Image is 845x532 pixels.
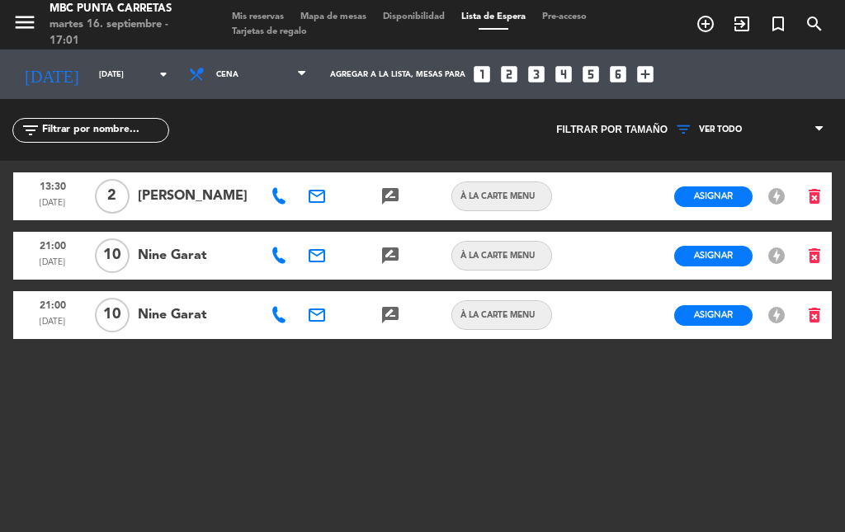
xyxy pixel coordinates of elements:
[732,14,752,34] i: exit_to_app
[50,16,199,49] div: martes 16. septiembre - 17:01
[12,58,91,91] i: [DATE]
[19,256,86,277] span: [DATE]
[767,305,786,325] i: offline_bolt
[95,238,130,273] span: 10
[138,186,256,207] span: [PERSON_NAME]
[674,246,753,266] button: Asignar
[694,308,733,321] span: Asignar
[19,315,86,337] span: [DATE]
[375,12,453,21] span: Disponibilidad
[768,14,788,34] i: turned_in_not
[292,12,375,21] span: Mapa de mesas
[767,186,786,206] i: offline_bolt
[762,186,791,207] button: offline_bolt
[694,190,733,202] span: Asignar
[452,308,543,322] span: À LA CARTE MENU
[805,246,824,266] i: delete_forever
[12,10,37,40] button: menu
[307,186,327,206] i: email
[19,294,86,316] span: 21:00
[138,304,256,326] span: Nine Garat
[762,245,791,266] button: offline_bolt
[767,246,786,266] i: offline_bolt
[471,64,493,85] i: looks_one
[452,190,543,203] span: À LA CARTE MENU
[95,179,130,214] span: 2
[19,235,86,257] span: 21:00
[50,1,199,17] div: MBC Punta Carretas
[797,301,832,330] button: delete_forever
[534,12,595,21] span: Pre-acceso
[674,186,753,207] button: Asignar
[21,120,40,140] i: filter_list
[12,10,37,35] i: menu
[224,27,315,36] span: Tarjetas de regalo
[674,305,753,326] button: Asignar
[380,305,400,325] i: rate_review
[307,305,327,325] i: email
[380,186,400,206] i: rate_review
[556,122,668,139] span: Filtrar por tamaño
[694,249,733,261] span: Asignar
[224,12,292,21] span: Mis reservas
[216,63,295,87] span: Cena
[19,196,86,218] span: [DATE]
[40,121,168,139] input: Filtrar por nombre...
[699,125,742,134] span: VER TODO
[453,12,534,21] span: Lista de Espera
[153,64,173,84] i: arrow_drop_down
[553,64,574,85] i: looks_4
[696,14,715,34] i: add_circle_outline
[498,64,520,85] i: looks_two
[330,70,465,79] span: Agregar a la lista, mesas para
[380,246,400,266] i: rate_review
[635,64,656,85] i: add_box
[307,246,327,266] i: email
[607,64,629,85] i: looks_6
[797,242,832,271] button: delete_forever
[452,249,543,262] span: À LA CARTE MENU
[580,64,602,85] i: looks_5
[805,305,824,325] i: delete_forever
[95,298,130,332] span: 10
[797,182,832,211] button: delete_forever
[526,64,547,85] i: looks_3
[19,176,86,197] span: 13:30
[762,304,791,326] button: offline_bolt
[138,245,256,266] span: Nine Garat
[805,14,824,34] i: search
[805,186,824,206] i: delete_forever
